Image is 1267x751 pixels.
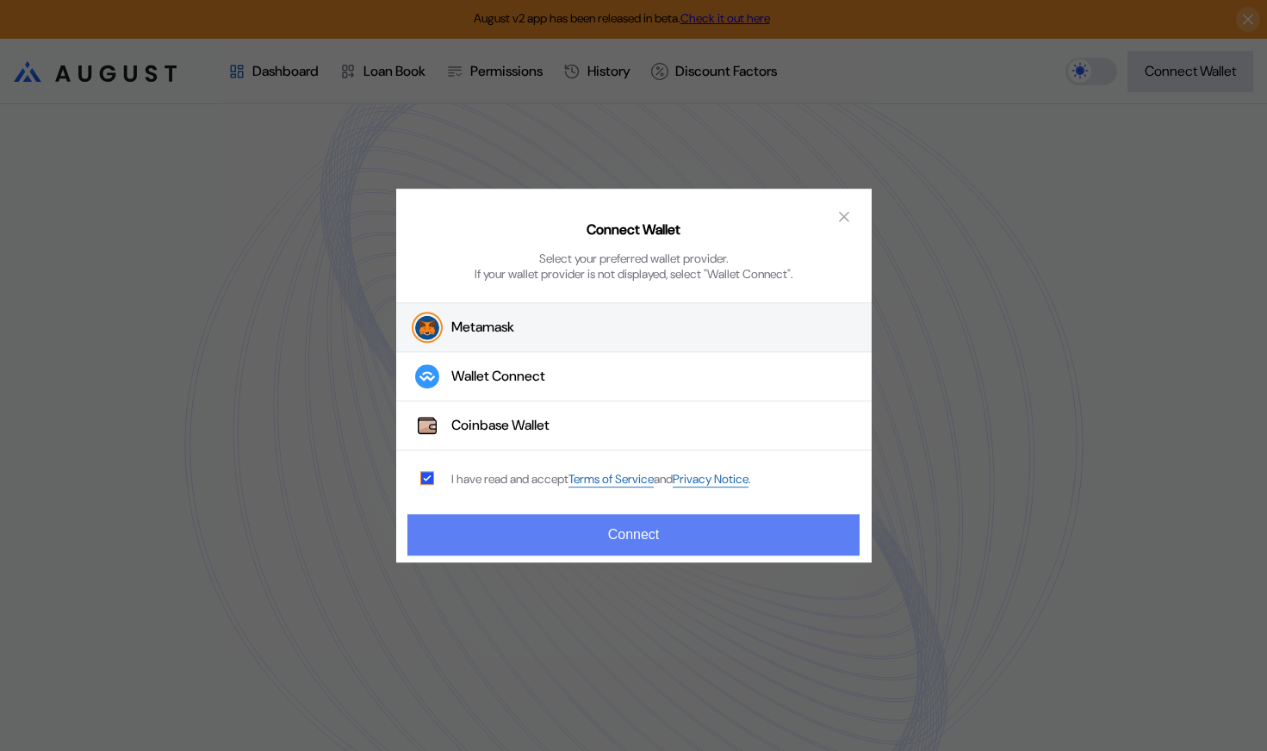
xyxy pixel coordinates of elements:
button: Coinbase WalletCoinbase Wallet [396,401,872,450]
button: Wallet Connect [396,352,872,401]
div: Metamask [451,319,514,337]
button: Metamask [396,302,872,352]
div: Wallet Connect [451,368,545,386]
div: Select your preferred wallet provider. [539,251,729,266]
div: I have read and accept . [451,471,751,487]
img: Coinbase Wallet [415,413,439,438]
span: and [654,472,673,487]
div: Coinbase Wallet [451,417,550,435]
a: Terms of Service [568,471,654,487]
h2: Connect Wallet [587,221,680,239]
div: If your wallet provider is not displayed, select "Wallet Connect". [475,266,793,282]
button: Connect [407,514,859,555]
button: close modal [830,202,858,230]
a: Privacy Notice [673,471,748,487]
